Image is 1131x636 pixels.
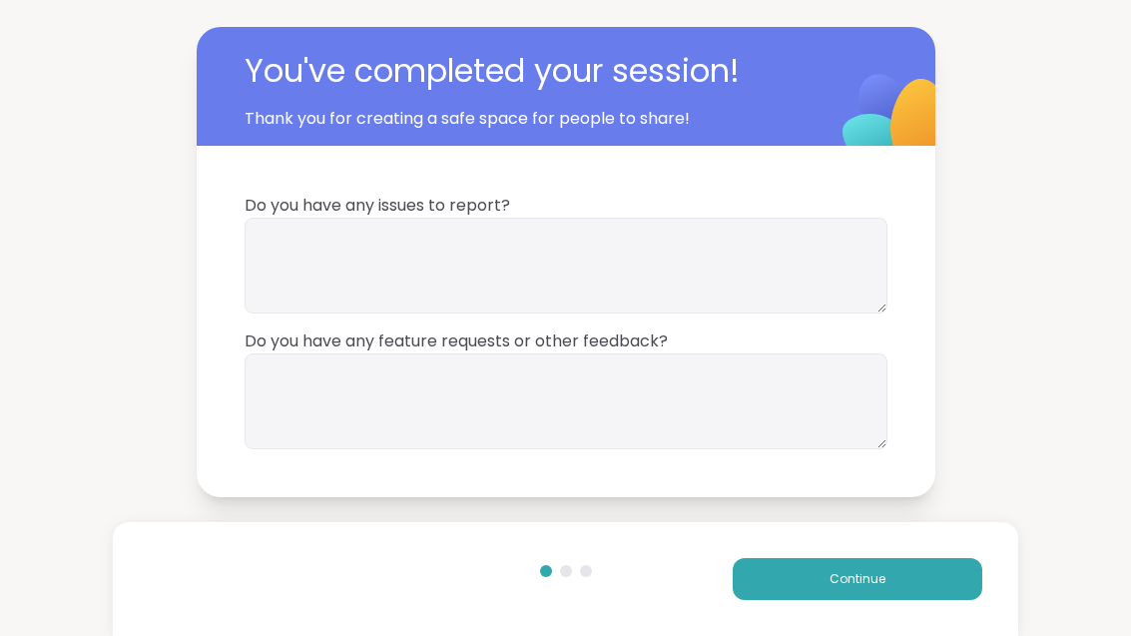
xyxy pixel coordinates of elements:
span: You've completed your session! [245,47,824,95]
span: Do you have any feature requests or other feedback? [245,329,887,353]
img: ShareWell Logomark [796,22,994,221]
span: Continue [830,570,885,588]
button: Continue [733,558,982,600]
span: Do you have any issues to report? [245,194,887,218]
span: Thank you for creating a safe space for people to share! [245,107,794,131]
